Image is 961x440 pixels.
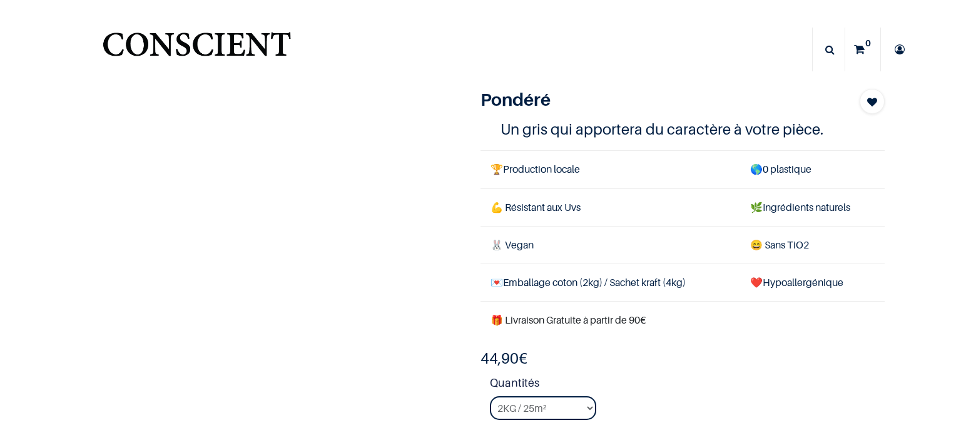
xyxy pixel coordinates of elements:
[740,151,885,188] td: 0 plastique
[750,163,763,175] span: 🌎
[491,163,503,175] span: 🏆
[480,263,740,301] td: Emballage coton (2kg) / Sachet kraft (4kg)
[860,89,885,114] button: Add to wishlist
[100,25,293,74] img: Conscient
[491,238,534,251] span: 🐰 Vegan
[480,349,519,367] span: 44,90
[491,201,581,213] span: 💪 Résistant aux Uvs
[867,95,877,110] span: Add to wishlist
[740,188,885,226] td: Ingrédients naturels
[750,201,763,213] span: 🌿
[480,349,527,367] b: €
[740,226,885,263] td: ans TiO2
[845,28,880,71] a: 0
[491,314,646,326] font: 🎁 Livraison Gratuite à partir de 90€
[490,374,885,396] strong: Quantités
[480,89,824,110] h1: Pondéré
[491,276,503,289] span: 💌
[750,238,770,251] span: 😄 S
[740,263,885,301] td: ❤️Hypoallergénique
[100,25,293,74] a: Logo of Conscient
[501,120,865,139] h4: Un gris qui apportera du caractère à votre pièce.
[480,151,740,188] td: Production locale
[862,37,874,49] sup: 0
